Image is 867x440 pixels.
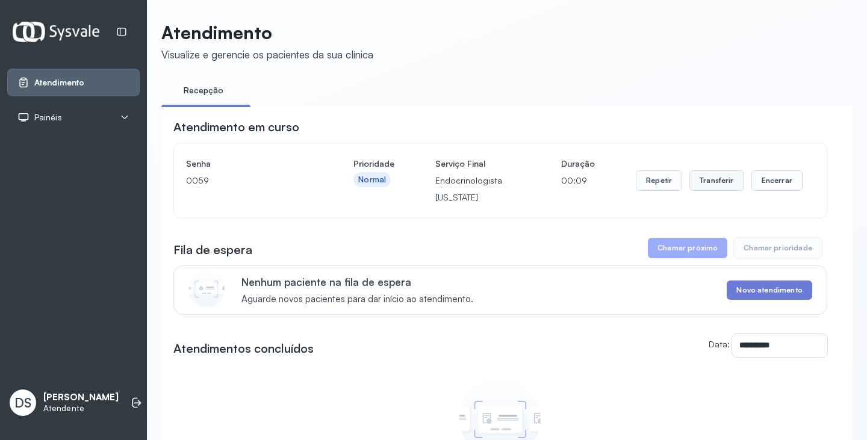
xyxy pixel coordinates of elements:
h3: Atendimentos concluídos [173,340,314,357]
label: Data: [709,339,730,349]
button: Novo atendimento [727,280,812,300]
p: [PERSON_NAME] [43,392,119,403]
a: Atendimento [17,76,129,88]
span: Painéis [34,113,62,123]
span: Atendimento [34,78,84,88]
span: Aguarde novos pacientes para dar início ao atendimento. [241,294,473,305]
img: Logotipo do estabelecimento [13,22,99,42]
button: Repetir [636,170,682,191]
p: 00:09 [561,172,595,189]
div: Visualize e gerencie os pacientes da sua clínica [161,48,373,61]
a: Recepção [161,81,246,101]
h3: Atendimento em curso [173,119,299,135]
p: Endocrinologista [US_STATE] [435,172,520,206]
h3: Fila de espera [173,241,252,258]
p: Atendimento [161,22,373,43]
p: Nenhum paciente na fila de espera [241,276,473,288]
button: Chamar próximo [648,238,727,258]
button: Transferir [689,170,744,191]
p: 0059 [186,172,312,189]
p: Atendente [43,403,119,414]
h4: Serviço Final [435,155,520,172]
button: Encerrar [751,170,803,191]
img: Imagem de CalloutCard [188,271,225,307]
h4: Duração [561,155,595,172]
div: Normal [358,175,386,185]
h4: Senha [186,155,312,172]
h4: Prioridade [353,155,394,172]
button: Chamar prioridade [733,238,822,258]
